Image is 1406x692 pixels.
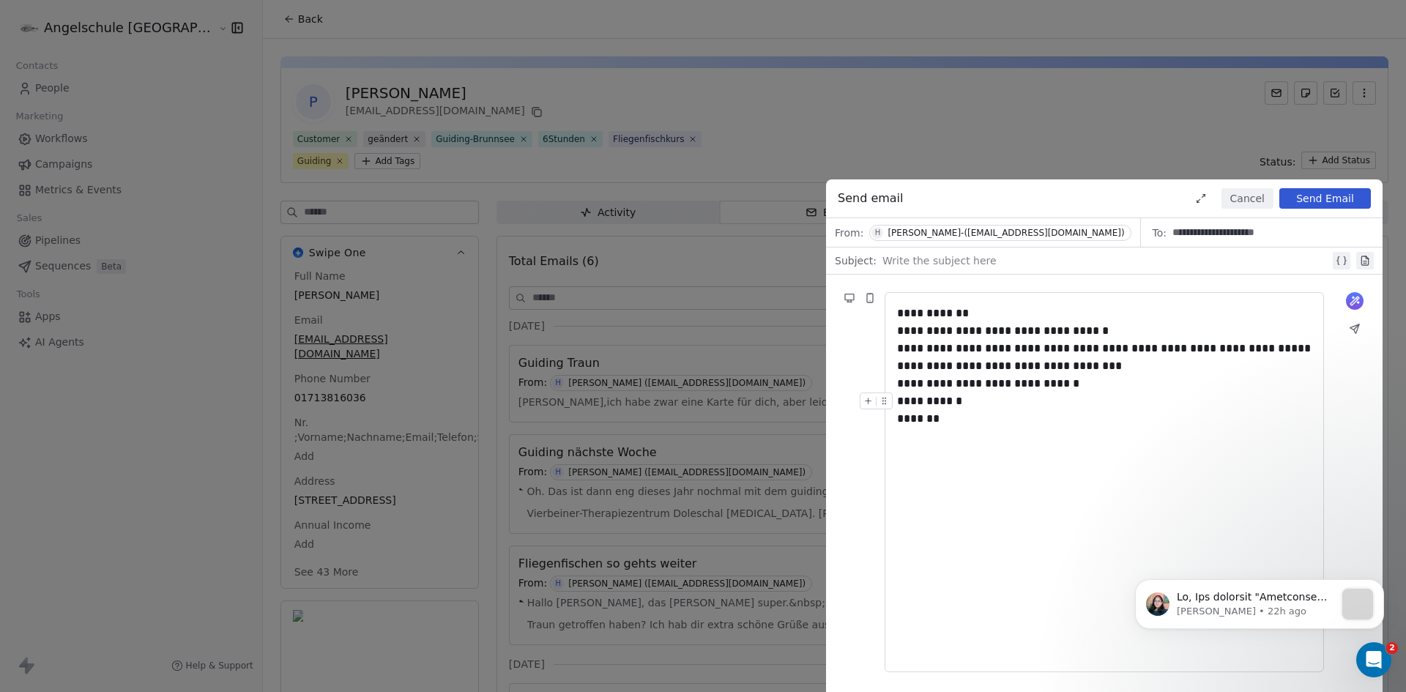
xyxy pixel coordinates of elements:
[1153,226,1167,240] span: To:
[1356,642,1391,677] iframe: Intercom live chat
[838,190,904,207] span: Send email
[1221,188,1273,209] button: Cancel
[1279,188,1371,209] button: Send Email
[888,228,1124,238] div: [PERSON_NAME]-([EMAIL_ADDRESS][DOMAIN_NAME])
[835,226,863,240] span: From:
[1386,642,1398,654] span: 2
[835,253,877,272] span: Subject:
[875,227,881,239] div: H
[1113,550,1406,652] iframe: Intercom notifications message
